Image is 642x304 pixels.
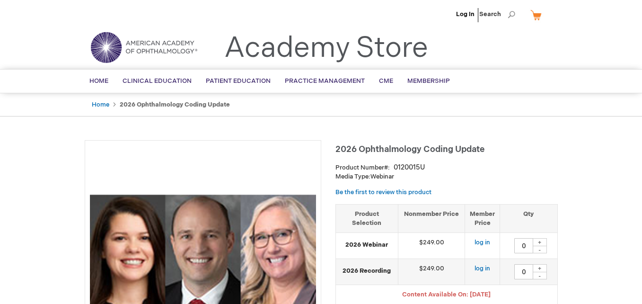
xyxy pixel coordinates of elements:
span: Home [89,77,108,85]
div: + [533,238,547,246]
strong: Product Number [335,164,390,171]
span: Content Available On: [DATE] [402,291,491,298]
th: Product Selection [336,204,398,232]
td: $249.00 [398,233,465,259]
th: Qty [500,204,557,232]
th: Member Price [465,204,500,232]
div: 0120015U [394,163,425,172]
div: - [533,246,547,253]
span: 2026 Ophthalmology Coding Update [335,144,484,154]
input: Qty [514,264,533,279]
span: Patient Education [206,77,271,85]
strong: 2026 Webinar [341,241,394,250]
span: Membership [407,77,450,85]
td: $249.00 [398,259,465,285]
a: Home [92,101,109,108]
a: Log In [456,10,475,18]
strong: 2026 Recording [341,267,394,276]
a: Be the first to review this product [335,188,431,196]
a: log in [475,265,490,272]
div: + [533,264,547,272]
th: Nonmember Price [398,204,465,232]
span: Clinical Education [123,77,192,85]
strong: Media Type: [335,173,370,180]
span: Practice Management [285,77,365,85]
a: Academy Store [224,31,428,65]
span: Search [479,5,515,24]
strong: 2026 Ophthalmology Coding Update [120,101,230,108]
div: - [533,272,547,279]
input: Qty [514,238,533,253]
a: log in [475,239,490,246]
span: CME [379,77,393,85]
p: Webinar [335,172,558,181]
